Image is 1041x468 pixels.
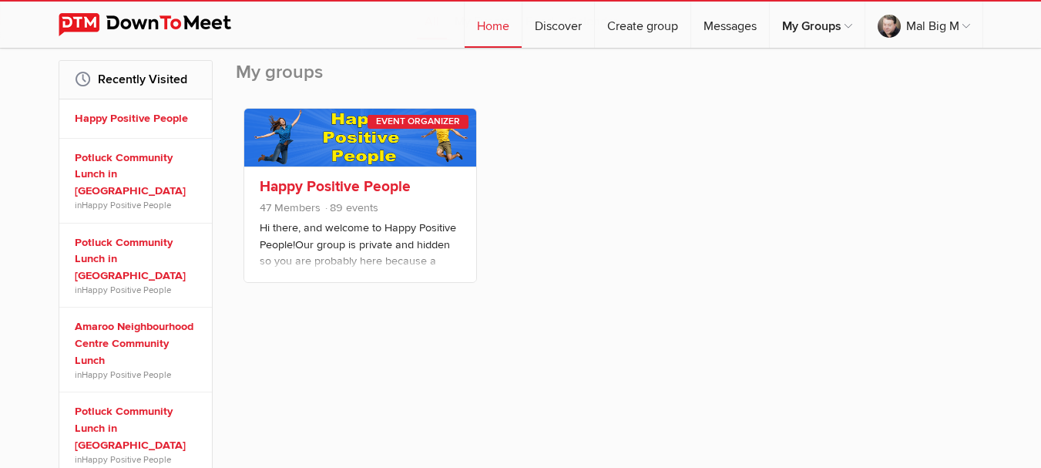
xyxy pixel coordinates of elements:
[865,2,982,48] a: Mal Big M
[260,177,411,196] a: Happy Positive People
[75,110,201,127] a: Happy Positive People
[75,61,196,98] h2: Recently Visited
[82,369,171,380] a: Happy Positive People
[260,201,321,214] span: 47 Members
[465,2,522,48] a: Home
[82,285,171,295] a: Happy Positive People
[236,60,983,100] h2: My groups
[522,2,594,48] a: Discover
[691,2,769,48] a: Messages
[368,115,468,129] div: Event Organizer
[75,453,201,466] span: in
[82,200,171,210] a: Happy Positive People
[75,369,201,381] span: in
[75,150,201,200] a: Potluck Community Lunch in [GEOGRAPHIC_DATA]
[75,199,201,211] span: in
[75,234,201,285] a: Potluck Community Lunch in [GEOGRAPHIC_DATA]
[59,13,255,36] img: DownToMeet
[770,2,865,48] a: My Groups
[75,403,201,453] a: Potluck Community Lunch in [GEOGRAPHIC_DATA]
[75,284,201,296] span: in
[595,2,690,48] a: Create group
[324,201,378,214] span: 89 events
[75,318,201,369] a: Amaroo Neighbourhood Centre Community Lunch
[260,220,461,297] p: Hi there, and welcome to Happy Positive People!Our group is private and hidden so you are probabl...
[82,454,171,465] a: Happy Positive People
